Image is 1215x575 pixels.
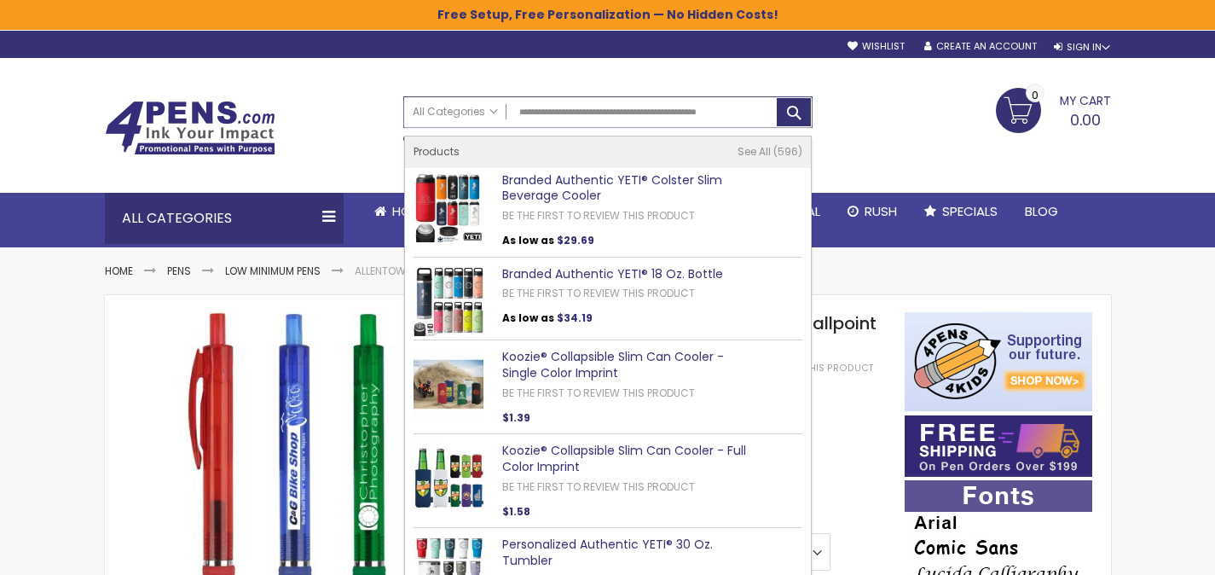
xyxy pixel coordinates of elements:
img: 4pens 4 kids [905,312,1092,411]
span: All Categories [413,105,498,119]
a: Branded Authentic YETI® 18 Oz. Bottle [502,265,723,282]
div: All Categories [105,193,344,244]
a: Branded Authentic YETI® Colster Slim Beverage Cooler [502,171,722,205]
a: Pens [167,264,191,278]
a: Koozie® Collapsible Slim Can Cooler - Single Color Imprint [502,348,724,381]
a: 0.00 0 [996,88,1111,131]
a: Be the first to review this product [502,208,695,223]
div: Sign In [1054,41,1110,54]
span: As low as [502,311,554,325]
div: Free shipping on pen orders over $199 [669,128,813,162]
img: Branded Authentic YETI® 18 Oz. Bottle [414,266,483,336]
span: See All [738,144,771,159]
span: As low as [502,233,554,247]
span: $34.19 [557,311,593,325]
a: Wishlist [848,40,905,53]
span: Specials [942,202,998,220]
span: Rush [865,202,897,220]
a: Home [105,264,133,278]
span: 596 [773,144,802,159]
span: $1.39 [502,410,530,425]
span: Products [414,144,460,159]
a: Blog [1011,193,1072,230]
a: All Categories [404,97,506,125]
a: Create an Account [924,40,1037,53]
span: $29.69 [557,233,594,247]
span: 0.00 [1070,109,1101,131]
a: Home [361,193,441,230]
img: Koozie® Collapsible Slim Can Cooler - Full Color Imprint [414,443,483,513]
a: Be the first to review this product [502,479,695,494]
a: Low Minimum Pens [225,264,321,278]
li: Allentown Click-Action Ballpoint Pen [355,264,562,278]
span: Home [392,202,427,220]
a: Personalized Authentic YETI® 30 Oz. Tumbler [502,536,713,569]
img: 4Pens Custom Pens and Promotional Products [105,101,275,155]
img: Koozie® Collapsible Slim Can Cooler - Single Color Imprint [414,349,483,419]
span: Blog [1025,202,1058,220]
a: Be the first to review this product [502,286,695,300]
span: $1.58 [502,504,530,519]
img: Branded Authentic YETI® Colster Slim Beverage Cooler [414,172,483,242]
a: See All 596 [738,145,802,159]
a: Be the first to review this product [502,386,695,400]
a: Rush [834,193,911,230]
img: Free shipping on orders over $199 [905,415,1092,477]
span: 0 [1032,87,1039,103]
a: Koozie® Collapsible Slim Can Cooler - Full Color Imprint [502,442,746,475]
a: Specials [911,193,1011,230]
